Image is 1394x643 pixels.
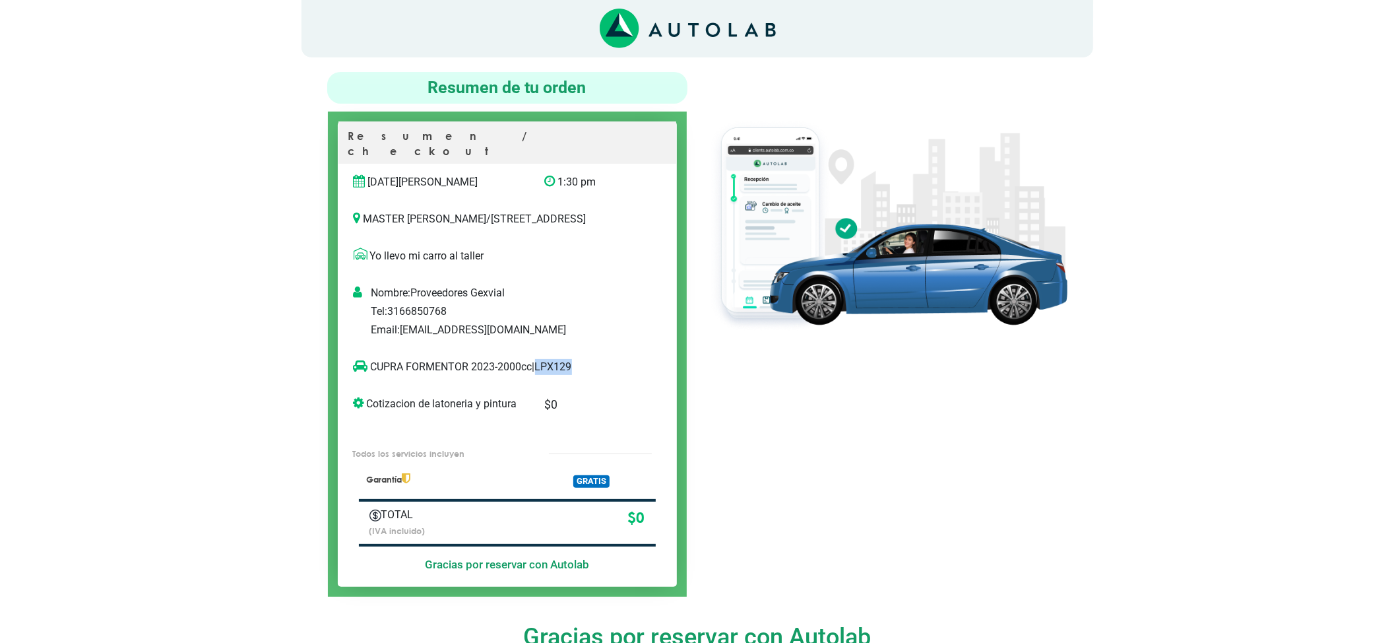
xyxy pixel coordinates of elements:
[352,448,521,460] p: Todos los servicios incluyen
[371,304,671,320] p: Tel: 3166850768
[544,174,633,190] p: 1:30 pm
[366,473,525,486] p: Garantía
[354,359,634,375] p: CUPRA FORMENTOR 2023-2000cc | LPX129
[333,77,682,98] h4: Resumen de tu orden
[573,475,610,488] span: GRATIS
[369,510,381,522] img: Autobooking-Iconos-23.png
[600,22,776,34] a: Link al sitio de autolab
[354,396,524,412] p: Cotizacion de latoneria y pintura
[371,322,671,338] p: Email: [EMAIL_ADDRESS][DOMAIN_NAME]
[354,174,524,190] p: [DATE][PERSON_NAME]
[492,507,645,529] p: $ 0
[354,211,661,227] p: MASTER [PERSON_NAME] / [STREET_ADDRESS]
[544,396,633,413] p: $ 0
[371,285,671,301] p: Nombre: Proveedores Gexvial
[354,248,661,264] p: Yo llevo mi carro al taller
[348,129,666,164] p: Resumen / checkout
[369,525,426,536] small: (IVA incluido)
[359,558,656,571] h5: Gracias por reservar con Autolab
[369,507,473,523] p: TOTAL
